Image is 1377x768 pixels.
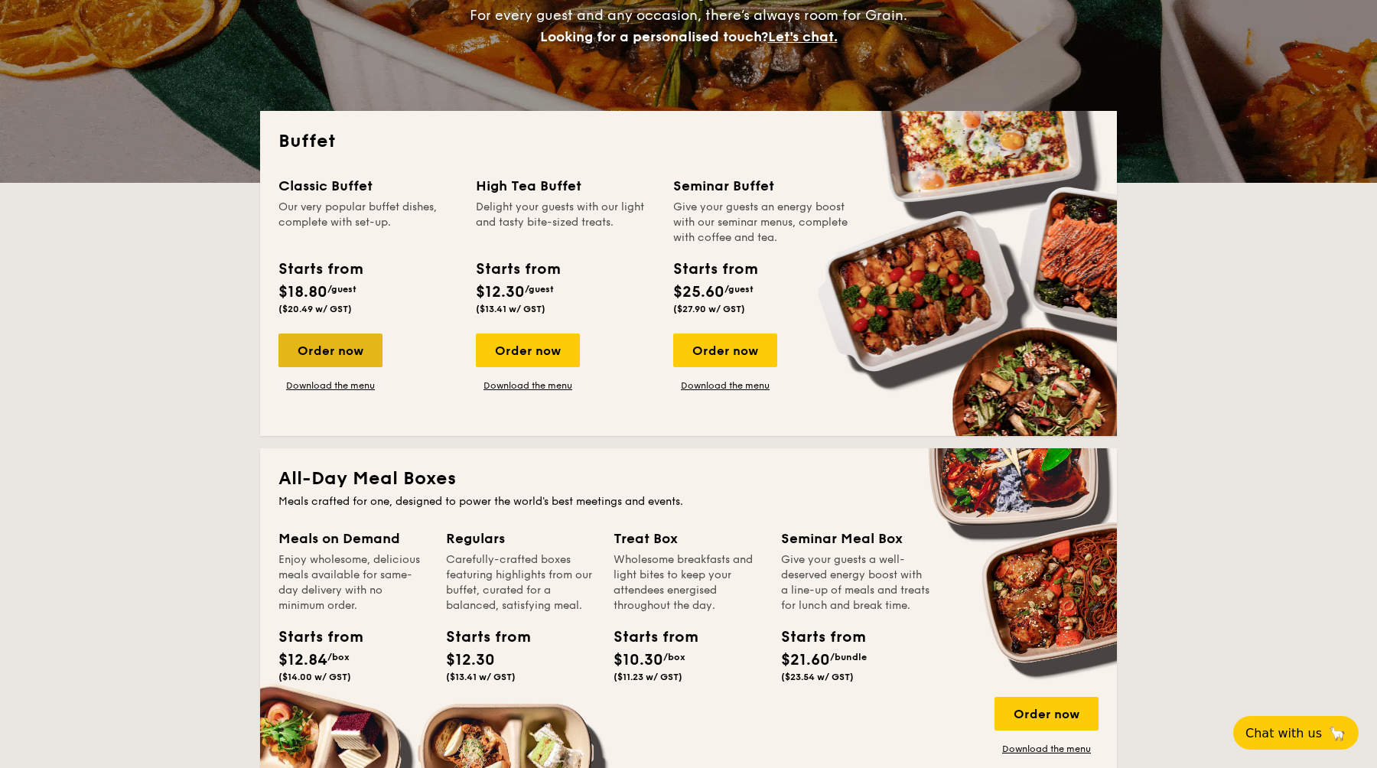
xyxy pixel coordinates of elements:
[1233,716,1359,750] button: Chat with us🦙
[540,28,768,45] span: Looking for a personalised touch?
[673,200,852,246] div: Give your guests an energy boost with our seminar menus, complete with coffee and tea.
[724,284,754,295] span: /guest
[278,379,382,392] a: Download the menu
[327,284,356,295] span: /guest
[278,129,1099,154] h2: Buffet
[830,652,867,662] span: /bundle
[476,334,580,367] div: Order now
[673,334,777,367] div: Order now
[781,552,930,613] div: Give your guests a well-deserved energy boost with a line-up of meals and treats for lunch and br...
[673,283,724,301] span: $25.60
[446,528,595,549] div: Regulars
[278,672,351,682] span: ($14.00 w/ GST)
[278,467,1099,491] h2: All-Day Meal Boxes
[781,672,854,682] span: ($23.54 w/ GST)
[1328,724,1346,742] span: 🦙
[614,626,682,649] div: Starts from
[327,652,350,662] span: /box
[614,672,682,682] span: ($11.23 w/ GST)
[614,651,663,669] span: $10.30
[446,626,515,649] div: Starts from
[446,672,516,682] span: ($13.41 w/ GST)
[476,200,655,246] div: Delight your guests with our light and tasty bite-sized treats.
[476,175,655,197] div: High Tea Buffet
[614,528,763,549] div: Treat Box
[663,652,685,662] span: /box
[278,494,1099,509] div: Meals crafted for one, designed to power the world's best meetings and events.
[476,379,580,392] a: Download the menu
[673,304,745,314] span: ($27.90 w/ GST)
[781,651,830,669] span: $21.60
[673,175,852,197] div: Seminar Buffet
[1245,726,1322,740] span: Chat with us
[994,743,1099,755] a: Download the menu
[446,552,595,613] div: Carefully-crafted boxes featuring highlights from our buffet, curated for a balanced, satisfying ...
[278,258,362,281] div: Starts from
[614,552,763,613] div: Wholesome breakfasts and light bites to keep your attendees energised throughout the day.
[278,304,352,314] span: ($20.49 w/ GST)
[446,651,495,669] span: $12.30
[476,304,545,314] span: ($13.41 w/ GST)
[278,334,382,367] div: Order now
[278,200,457,246] div: Our very popular buffet dishes, complete with set-up.
[476,283,525,301] span: $12.30
[781,626,850,649] div: Starts from
[768,28,838,45] span: Let's chat.
[278,175,457,197] div: Classic Buffet
[673,379,777,392] a: Download the menu
[673,258,757,281] div: Starts from
[781,528,930,549] div: Seminar Meal Box
[278,528,428,549] div: Meals on Demand
[525,284,554,295] span: /guest
[994,697,1099,731] div: Order now
[476,258,559,281] div: Starts from
[278,283,327,301] span: $18.80
[278,651,327,669] span: $12.84
[278,626,347,649] div: Starts from
[278,552,428,613] div: Enjoy wholesome, delicious meals available for same-day delivery with no minimum order.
